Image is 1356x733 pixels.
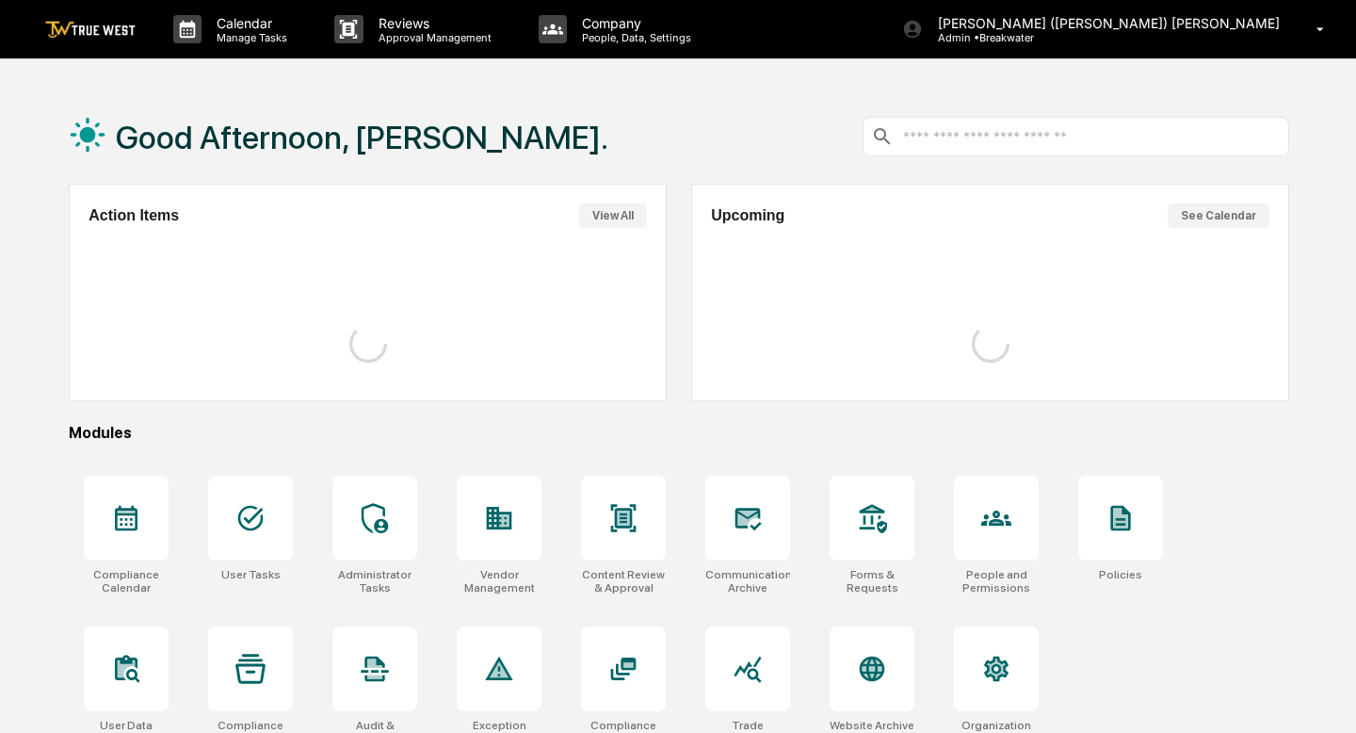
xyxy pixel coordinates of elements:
[45,21,136,39] img: logo
[711,207,784,224] h2: Upcoming
[202,15,297,31] p: Calendar
[221,568,281,581] div: User Tasks
[579,204,647,228] button: View All
[830,719,914,732] div: Website Archive
[923,31,1098,44] p: Admin • Breakwater
[84,568,169,595] div: Compliance Calendar
[954,568,1039,595] div: People and Permissions
[457,568,541,595] div: Vendor Management
[830,568,914,595] div: Forms & Requests
[923,15,1289,31] p: [PERSON_NAME] ([PERSON_NAME]) [PERSON_NAME]
[116,119,608,156] h1: Good Afternoon, [PERSON_NAME].
[1099,568,1142,581] div: Policies
[363,15,501,31] p: Reviews
[705,568,790,595] div: Communications Archive
[1168,204,1269,228] button: See Calendar
[567,31,701,44] p: People, Data, Settings
[581,568,666,595] div: Content Review & Approval
[202,31,297,44] p: Manage Tasks
[332,568,417,595] div: Administrator Tasks
[89,207,179,224] h2: Action Items
[567,15,701,31] p: Company
[69,424,1289,442] div: Modules
[363,31,501,44] p: Approval Management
